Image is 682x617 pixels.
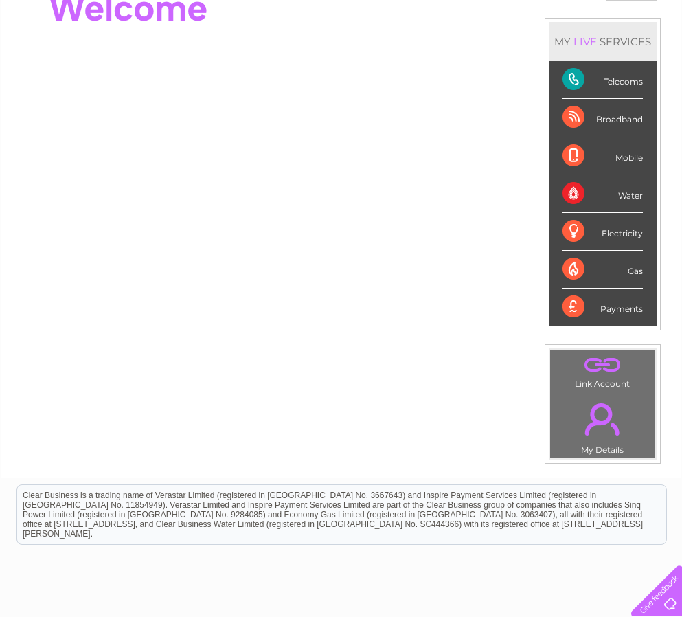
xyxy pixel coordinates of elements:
a: Log out [637,58,669,69]
div: Gas [562,251,643,289]
div: Mobile [562,137,643,175]
a: Energy [475,58,505,69]
td: Link Account [549,349,656,392]
a: Water [440,58,466,69]
div: Payments [562,289,643,326]
div: Broadband [562,99,643,137]
div: Electricity [562,213,643,251]
td: My Details [549,392,656,459]
div: MY SERVICES [549,22,657,61]
div: Water [562,175,643,213]
a: Blog [562,58,582,69]
div: LIVE [571,35,600,48]
a: . [554,395,652,443]
a: Contact [591,58,624,69]
div: Clear Business is a trading name of Verastar Limited (registered in [GEOGRAPHIC_DATA] No. 3667643... [17,8,666,67]
a: . [554,353,652,377]
img: logo.png [24,36,94,78]
a: Telecoms [513,58,554,69]
a: 0333 014 3131 [423,7,518,24]
div: Telecoms [562,61,643,99]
